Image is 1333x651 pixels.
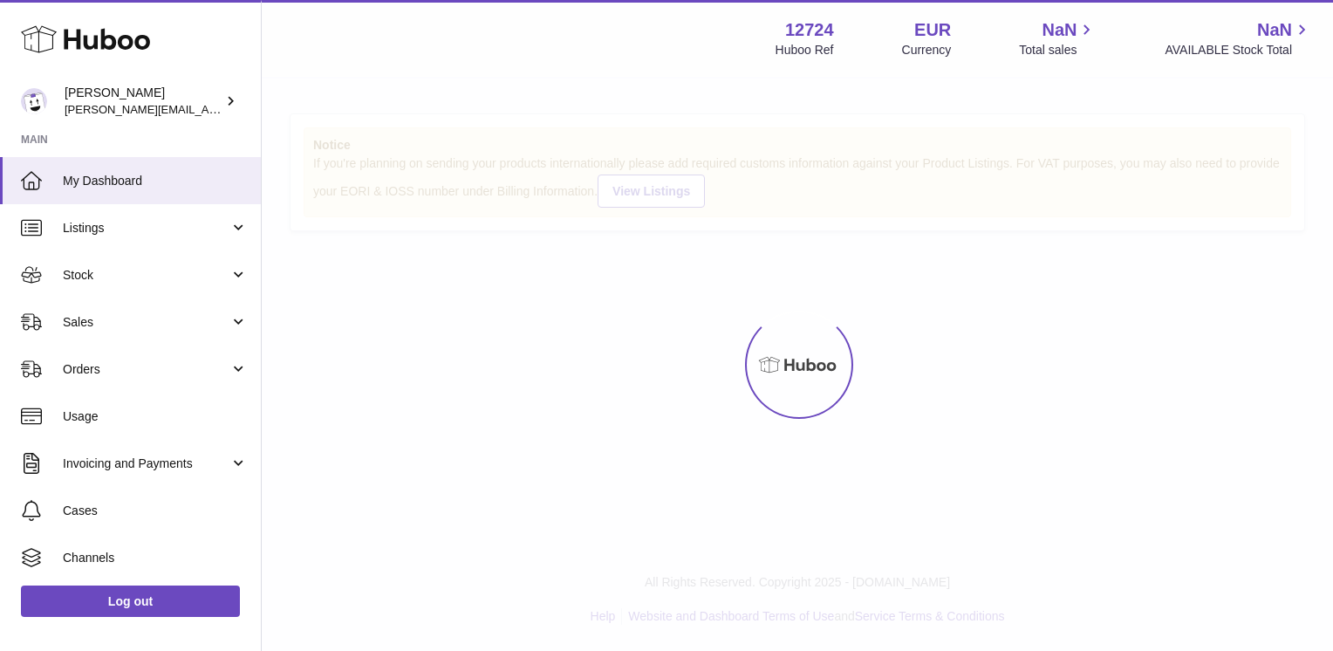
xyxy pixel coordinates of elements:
span: Total sales [1019,42,1097,58]
span: Orders [63,361,229,378]
span: Usage [63,408,248,425]
span: Channels [63,550,248,566]
a: NaN AVAILABLE Stock Total [1165,18,1312,58]
span: AVAILABLE Stock Total [1165,42,1312,58]
span: Invoicing and Payments [63,456,229,472]
div: Currency [902,42,952,58]
div: Huboo Ref [776,42,834,58]
img: sebastian@ffern.co [21,88,47,114]
span: Listings [63,220,229,236]
span: Sales [63,314,229,331]
span: NaN [1257,18,1292,42]
a: Log out [21,586,240,617]
strong: 12724 [785,18,834,42]
a: NaN Total sales [1019,18,1097,58]
strong: EUR [914,18,951,42]
span: Stock [63,267,229,284]
span: My Dashboard [63,173,248,189]
span: Cases [63,503,248,519]
span: [PERSON_NAME][EMAIL_ADDRESS][DOMAIN_NAME] [65,102,350,116]
span: NaN [1042,18,1077,42]
div: [PERSON_NAME] [65,85,222,118]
